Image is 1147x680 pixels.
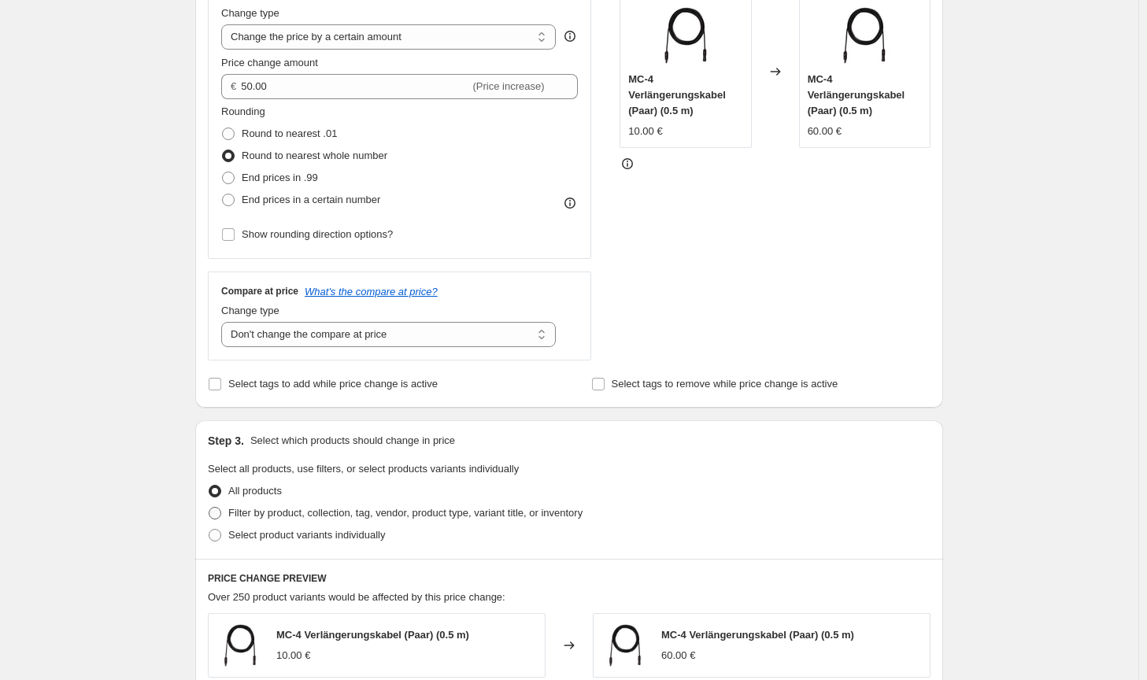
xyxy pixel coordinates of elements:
span: MC-4 Verlängerungskabel (Paar) (0.5 m) [628,73,726,116]
span: End prices in .99 [242,172,318,183]
span: € [231,80,236,92]
p: Select which products should change in price [250,433,455,449]
h3: Compare at price [221,285,298,297]
span: Select all products, use filters, or select products variants individually [208,463,519,475]
span: All products [228,485,282,497]
span: Price change amount [221,57,318,68]
span: MC-4 Verlängerungskabel (Paar) (0.5 m) [808,73,905,116]
span: Select tags to remove while price change is active [612,378,838,390]
span: Round to nearest whole number [242,150,387,161]
div: 60.00 € [661,648,695,663]
img: kabel.3_1_80x.webp [654,4,717,67]
img: kabel.3_1_80x.webp [601,622,649,669]
span: Select tags to add while price change is active [228,378,438,390]
div: 10.00 € [628,124,662,139]
span: Select product variants individually [228,529,385,541]
h2: Step 3. [208,433,244,449]
div: help [562,28,578,44]
span: End prices in a certain number [242,194,380,205]
span: Filter by product, collection, tag, vendor, product type, variant title, or inventory [228,507,583,519]
img: kabel.3_1_80x.webp [833,4,896,67]
img: kabel.3_1_80x.webp [216,622,264,669]
span: (Price increase) [473,80,545,92]
input: -10.00 [241,74,469,99]
span: Over 250 product variants would be affected by this price change: [208,591,505,603]
div: 60.00 € [808,124,842,139]
div: 10.00 € [276,648,310,663]
span: Change type [221,7,279,19]
span: Rounding [221,105,265,117]
span: Change type [221,305,279,316]
span: MC-4 Verlängerungskabel (Paar) (0.5 m) [661,629,854,641]
button: What's the compare at price? [305,286,438,297]
h6: PRICE CHANGE PREVIEW [208,572,931,585]
span: Round to nearest .01 [242,128,337,139]
span: MC-4 Verlängerungskabel (Paar) (0.5 m) [276,629,469,641]
span: Show rounding direction options? [242,228,393,240]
